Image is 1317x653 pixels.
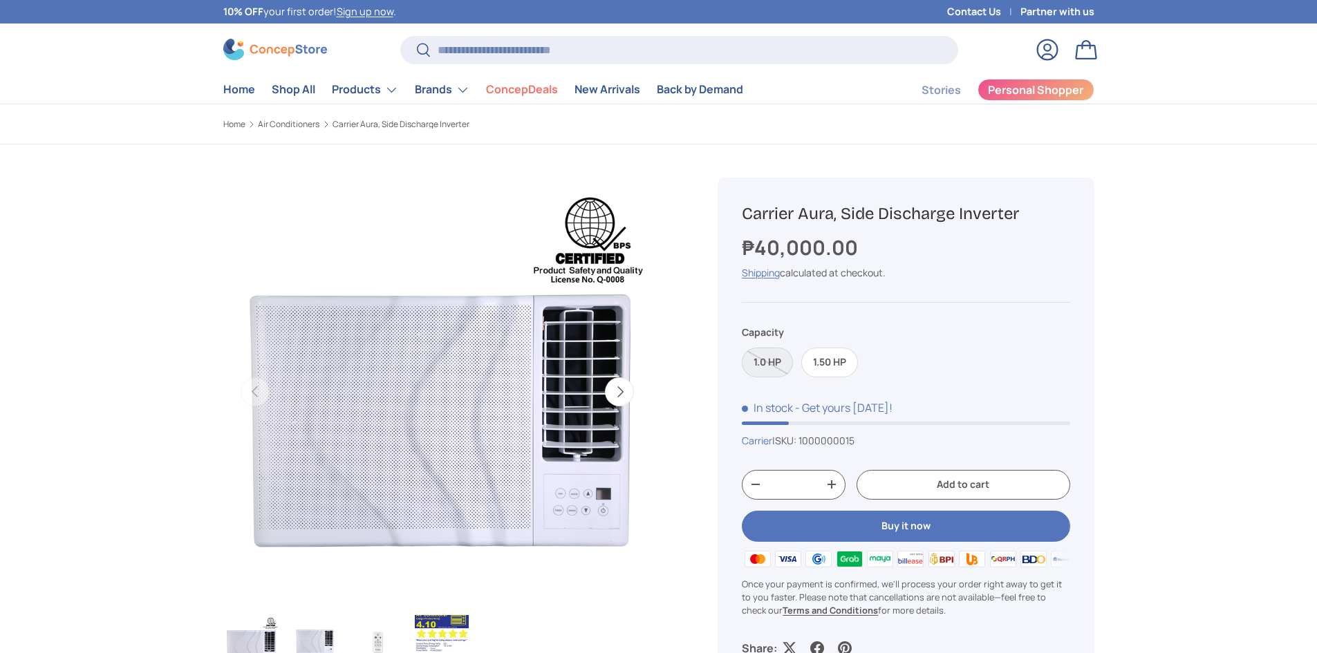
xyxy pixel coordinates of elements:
[772,434,854,447] span: |
[773,549,803,569] img: visa
[223,76,743,104] nav: Primary
[1018,549,1049,569] img: bdo
[223,5,263,18] strong: 10% OFF
[865,549,895,569] img: maya
[657,76,743,103] a: Back by Demand
[258,120,319,129] a: Air Conditioners
[1020,4,1094,19] a: Partner with us
[834,549,864,569] img: grabpay
[223,39,327,60] img: ConcepStore
[407,76,478,104] summary: Brands
[742,434,772,447] a: Carrier
[337,5,393,18] a: Sign up now
[987,549,1018,569] img: qrph
[742,348,793,377] label: Sold out
[888,76,1094,104] nav: Secondary
[415,76,469,104] a: Brands
[922,77,961,104] a: Stories
[742,511,1070,542] button: Buy it now
[988,84,1083,95] span: Personal Shopper
[223,4,396,19] p: your first order! .
[803,549,834,569] img: gcash
[895,549,926,569] img: billease
[575,76,640,103] a: New Arrivals
[1049,549,1079,569] img: metrobank
[957,549,987,569] img: ubp
[775,434,796,447] span: SKU:
[742,265,1070,280] div: calculated at checkout.
[742,266,780,279] a: Shipping
[742,400,793,415] span: In stock
[783,604,878,616] a: Terms and Conditions
[926,549,957,569] img: bpi
[486,76,558,103] a: ConcepDeals
[272,76,315,103] a: Shop All
[223,76,255,103] a: Home
[742,203,1070,225] h1: Carrier Aura, Side Discharge Inverter
[742,234,861,261] strong: ₱40,000.00
[742,549,772,569] img: master
[947,4,1020,19] a: Contact Us
[332,76,398,104] a: Products
[798,434,854,447] span: 1000000015
[742,578,1070,618] p: Once your payment is confirmed, we'll process your order right away to get it to you faster. Plea...
[333,120,469,129] a: Carrier Aura, Side Discharge Inverter
[978,79,1094,101] a: Personal Shopper
[324,76,407,104] summary: Products
[223,118,685,131] nav: Breadcrumbs
[223,120,245,129] a: Home
[742,325,784,339] legend: Capacity
[795,400,893,415] p: - Get yours [DATE]!
[857,470,1070,500] button: Add to cart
